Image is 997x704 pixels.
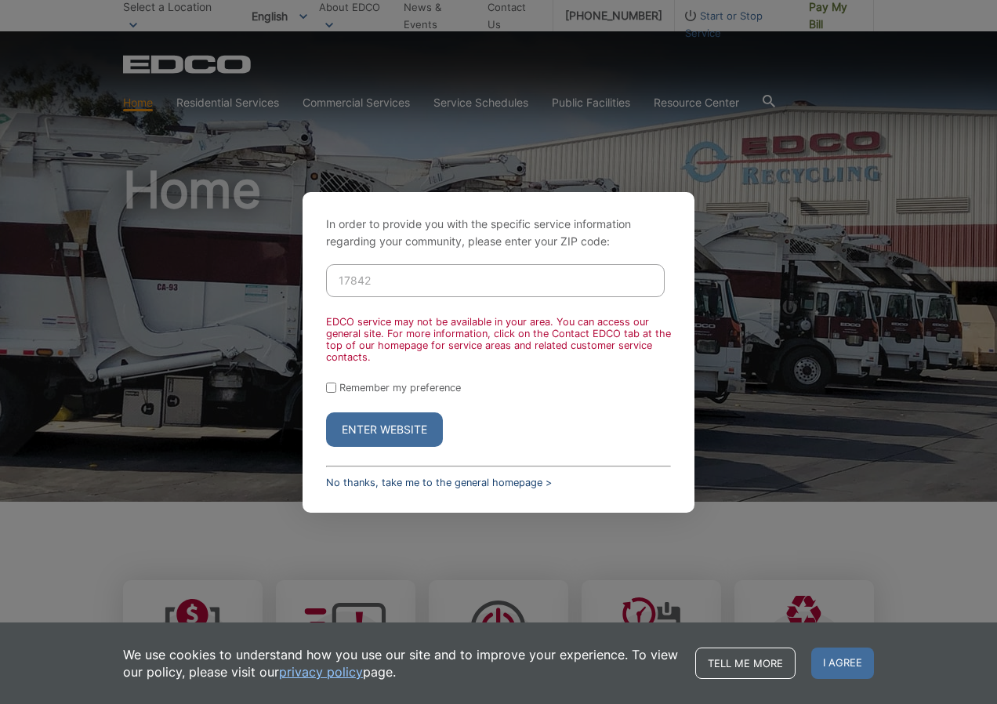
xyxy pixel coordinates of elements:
[695,648,796,679] a: Tell me more
[326,477,552,488] a: No thanks, take me to the general homepage >
[279,663,363,680] a: privacy policy
[326,216,671,250] p: In order to provide you with the specific service information regarding your community, please en...
[811,648,874,679] span: I agree
[326,316,671,363] div: EDCO service may not be available in your area. You can access our general site. For more informa...
[326,412,443,447] button: Enter Website
[339,382,461,394] label: Remember my preference
[326,264,665,297] input: Enter ZIP Code
[123,646,680,680] p: We use cookies to understand how you use our site and to improve your experience. To view our pol...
